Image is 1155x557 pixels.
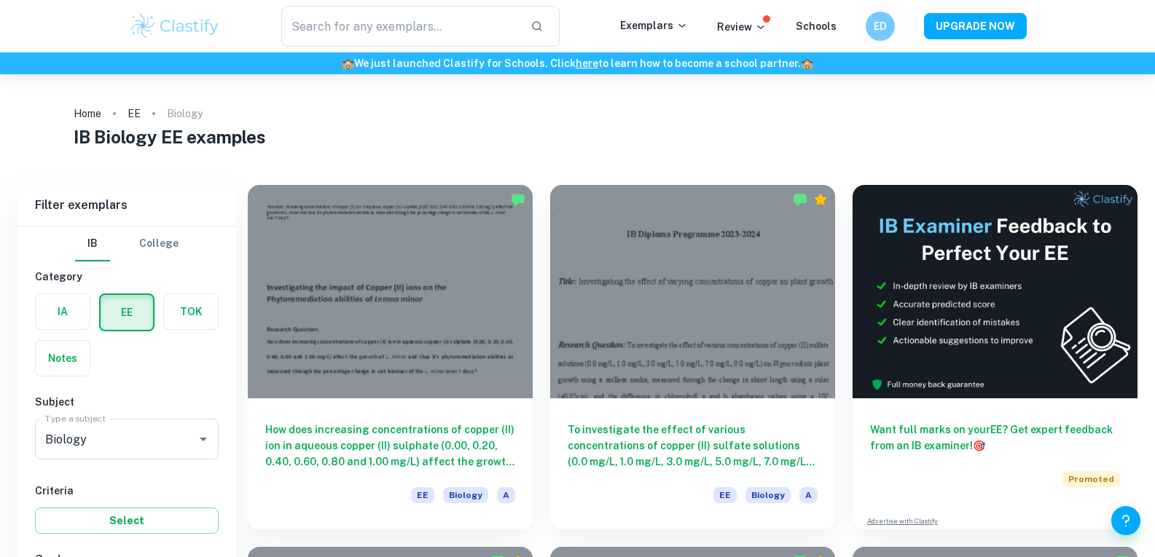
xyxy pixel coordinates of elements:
img: Clastify logo [129,12,222,41]
img: Marked [793,192,807,207]
p: Exemplars [620,17,688,33]
a: here [576,58,598,69]
button: IB [75,226,110,261]
button: TOK [164,294,218,329]
button: College [139,226,179,261]
span: 🎯 [973,440,985,451]
h6: We just launched Clastify for Schools. Click to learn how to become a school partner. [3,55,1152,71]
h1: IB Biology EE examples [74,124,1081,150]
input: Search for any exemplars... [281,6,520,47]
a: Schools [796,20,837,32]
a: Advertise with Clastify [867,516,938,526]
h6: To investigate the effect of various concentrations of copper (II) sulfate solutions (0.0 mg/L, 1... [568,422,818,470]
h6: Category [35,269,219,285]
h6: Filter exemplars [17,185,236,226]
button: Notes [36,341,90,376]
button: Open [193,429,214,449]
button: UPGRADE NOW [924,13,1027,39]
span: Biology [745,487,791,503]
p: Biology [167,106,203,122]
span: A [497,487,515,503]
span: 🏫 [342,58,354,69]
div: Premium [813,192,828,207]
a: To investigate the effect of various concentrations of copper (II) sulfate solutions (0.0 mg/L, 1... [550,185,835,529]
h6: Subject [35,394,219,410]
button: Help and Feedback [1111,506,1140,535]
div: Filter type choice [75,226,179,261]
button: IA [36,294,90,329]
p: Review [717,19,767,35]
h6: How does increasing concentrations of copper (II) ion in aqueous copper (II) sulphate (0.00, 0.20... [265,422,515,470]
a: Want full marks on yourEE? Get expert feedback from an IB examiner!PromotedAdvertise with Clastify [853,185,1138,529]
span: 🏫 [801,58,813,69]
span: Promoted [1062,471,1120,487]
img: Marked [511,192,525,207]
img: Thumbnail [853,185,1138,398]
span: Biology [443,487,488,503]
span: EE [713,487,737,503]
label: Type a subject [45,412,106,424]
a: How does increasing concentrations of copper (II) ion in aqueous copper (II) sulphate (0.00, 0.20... [248,185,533,529]
span: EE [411,487,434,503]
a: EE [128,103,141,124]
button: ED [866,12,895,41]
h6: Want full marks on your EE ? Get expert feedback from an IB examiner! [870,422,1120,454]
h6: Criteria [35,483,219,499]
h6: ED [872,18,888,34]
span: A [799,487,818,503]
a: Home [74,103,101,124]
button: Select [35,507,219,534]
button: EE [101,295,153,330]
